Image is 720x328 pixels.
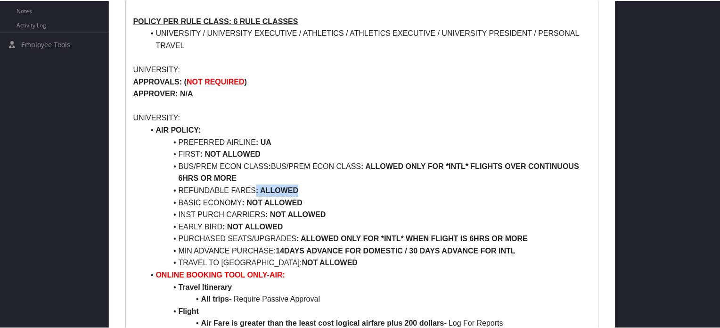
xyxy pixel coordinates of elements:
[256,137,271,145] strong: : UA
[144,292,590,304] li: - Require Passive Approval
[265,210,326,218] strong: : NOT ALLOWED
[155,125,201,133] strong: AIR POLICY:
[222,222,283,230] strong: : NOT ALLOWED
[144,160,590,184] li: BUS/PREM ECON CLASS BUS/PREM ECON CLASS
[242,198,303,206] strong: : NOT ALLOWED
[144,220,590,232] li: EARLY BIRD
[201,294,229,302] strong: All trips
[144,208,590,220] li: INST PURCH CARRIERS
[144,256,590,268] li: TRAVEL TO [GEOGRAPHIC_DATA]:
[296,234,528,242] strong: : ALLOWED ONLY FOR *INTL* WHEN FLIGHT IS 6HRS OR MORE
[133,89,193,97] strong: APPROVER: N/A
[245,77,247,85] strong: )
[144,196,590,208] li: BASIC ECONOMY
[178,161,581,182] strong: : ALLOWED ONLY FOR *INTL* FLIGHTS OVER CONTINUOUS 6HRS OR MORE
[201,318,444,326] strong: Air Fare is greater than the least cost logical airfare plus 200 dollars
[144,147,590,160] li: FIRST
[260,185,298,193] strong: ALLOWED
[184,77,187,85] strong: (
[178,306,199,314] strong: Flight
[144,184,590,196] li: REFUNDABLE FARES
[133,17,298,25] u: POLICY PER RULE CLASS: 6 RULE CLASSES
[155,270,285,278] strong: ONLINE BOOKING TOOL ONLY-AIR:
[187,77,245,85] strong: NOT REQUIRED
[133,63,590,75] p: UNIVERSITY:
[144,232,590,244] li: PURCHASED SEATS/UPGRADES
[133,111,590,123] p: UNIVERSITY:
[144,244,590,256] li: MIN ADVANCE PURCHASE:
[269,161,271,169] strong: :
[133,77,182,85] strong: APPROVALS:
[178,282,232,290] strong: Travel Itinerary
[276,246,515,254] strong: 14DAYS ADVANCE FOR DOMESTIC / 30 DAYS ADVANCE FOR INTL
[256,185,258,193] strong: :
[302,258,358,266] strong: NOT ALLOWED
[200,149,261,157] strong: : NOT ALLOWED
[144,135,590,148] li: PREFERRED AIRLINE
[144,26,590,50] li: UNIVERSITY / UNIVERSITY EXECUTIVE / ATHLETICS / ATHLETICS EXECUTIVE / UNIVERSITY PRESIDENT / PERS...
